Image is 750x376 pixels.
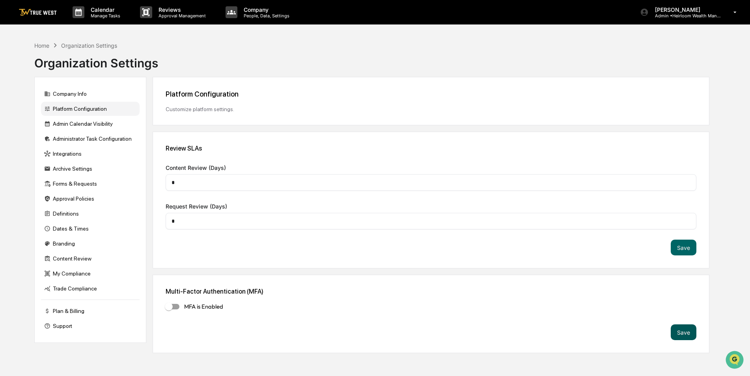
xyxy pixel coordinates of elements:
div: Platform Configuration [41,102,140,116]
div: Support [41,319,140,333]
span: MFA is Enabled [184,302,223,311]
p: Reviews [152,6,210,13]
div: Branding [41,236,140,251]
div: Multi-Factor Authentication (MFA) [166,288,696,295]
div: Admin Calendar Visibility [41,117,140,131]
img: 1746055101610-c473b297-6a78-478c-a979-82029cc54cd1 [8,60,22,74]
div: Dates & Times [41,222,140,236]
div: Approval Policies [41,192,140,206]
div: Organization Settings [34,50,158,70]
div: Trade Compliance [41,281,140,296]
p: People, Data, Settings [237,13,293,19]
div: Archive Settings [41,162,140,176]
p: Admin • Heirloom Wealth Management [649,13,722,19]
div: Start new chat [27,60,129,68]
div: We're available if you need us! [27,68,100,74]
div: Content Review [41,251,140,266]
span: Request Review (Days) [166,203,227,210]
a: 🔎Data Lookup [5,111,53,125]
div: Definitions [41,207,140,221]
div: Home [34,42,49,49]
p: How can we help? [8,17,144,29]
span: Pylon [78,134,95,140]
div: 🖐️ [8,100,14,106]
iframe: Open customer support [725,350,746,371]
div: Review SLAs [166,145,696,152]
div: 🔎 [8,115,14,121]
div: Integrations [41,147,140,161]
img: logo [19,9,57,16]
p: Manage Tasks [84,13,124,19]
div: Company Info [41,87,140,101]
a: 🗄️Attestations [54,96,101,110]
span: Data Lookup [16,114,50,122]
p: Calendar [84,6,124,13]
button: Save [671,324,696,340]
div: Organization Settings [61,42,117,49]
button: Save [671,240,696,255]
span: Preclearance [16,99,51,107]
div: Plan & Billing [41,304,140,318]
div: Platform Configuration [166,90,696,98]
a: Powered byPylon [56,133,95,140]
button: Start new chat [134,63,144,72]
div: My Compliance [41,266,140,281]
p: Approval Management [152,13,210,19]
span: Attestations [65,99,98,107]
div: Administrator Task Configuration [41,132,140,146]
p: [PERSON_NAME] [649,6,722,13]
div: Customize platform settings. [166,106,696,112]
p: Company [237,6,293,13]
span: Content Review (Days) [166,164,226,171]
div: 🗄️ [57,100,63,106]
a: 🖐️Preclearance [5,96,54,110]
div: Forms & Requests [41,177,140,191]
